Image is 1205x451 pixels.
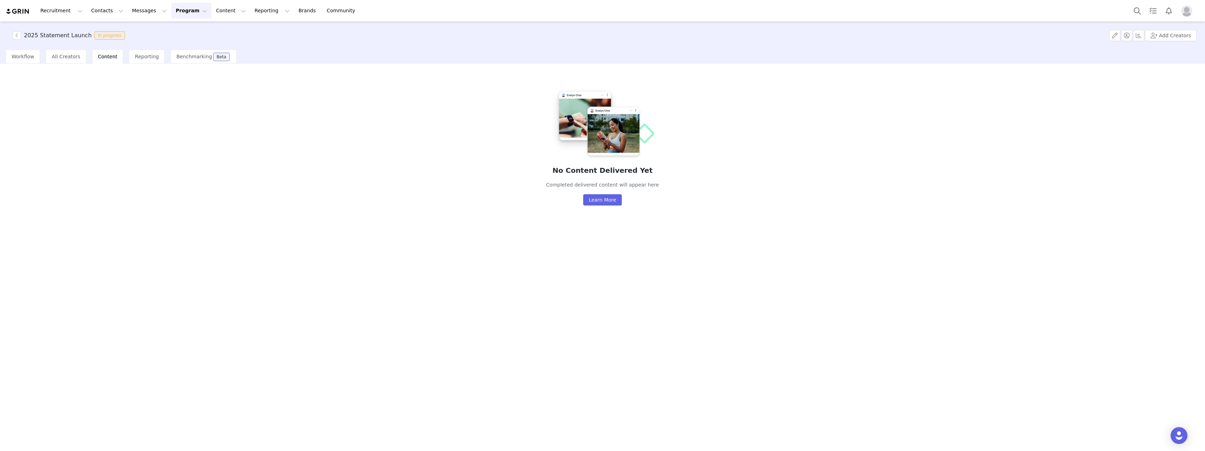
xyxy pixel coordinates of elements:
h2: No Content Delivered Yet [546,165,659,176]
button: Messages [128,3,171,19]
h3: 2025 Statement Launch [24,31,92,40]
button: Learn More [583,194,622,205]
span: Workflow [12,54,34,59]
span: All Creators [52,54,80,59]
button: Reporting [250,3,294,19]
button: Recruitment [36,3,87,19]
span: In progress [94,31,125,40]
span: [object Object] [13,31,128,40]
a: Brands [294,3,322,19]
img: grin logo [6,8,30,15]
a: Tasks [1145,3,1161,19]
p: Completed delivered content will appear here [546,181,659,189]
img: delivered-empty%402x.png [550,86,655,159]
span: Reporting [135,54,159,59]
button: Profile [1177,5,1199,17]
button: Notifications [1161,3,1177,19]
a: Community [323,3,363,19]
button: Program [171,3,211,19]
span: Benchmarking [176,54,212,59]
span: Content [98,54,118,59]
button: Add Creators [1145,30,1197,41]
button: Search [1130,3,1145,19]
img: placeholder-profile.jpg [1181,5,1192,17]
div: Open Intercom Messenger [1171,427,1187,444]
div: Beta [217,55,226,59]
button: Contacts [87,3,127,19]
button: Content [212,3,250,19]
